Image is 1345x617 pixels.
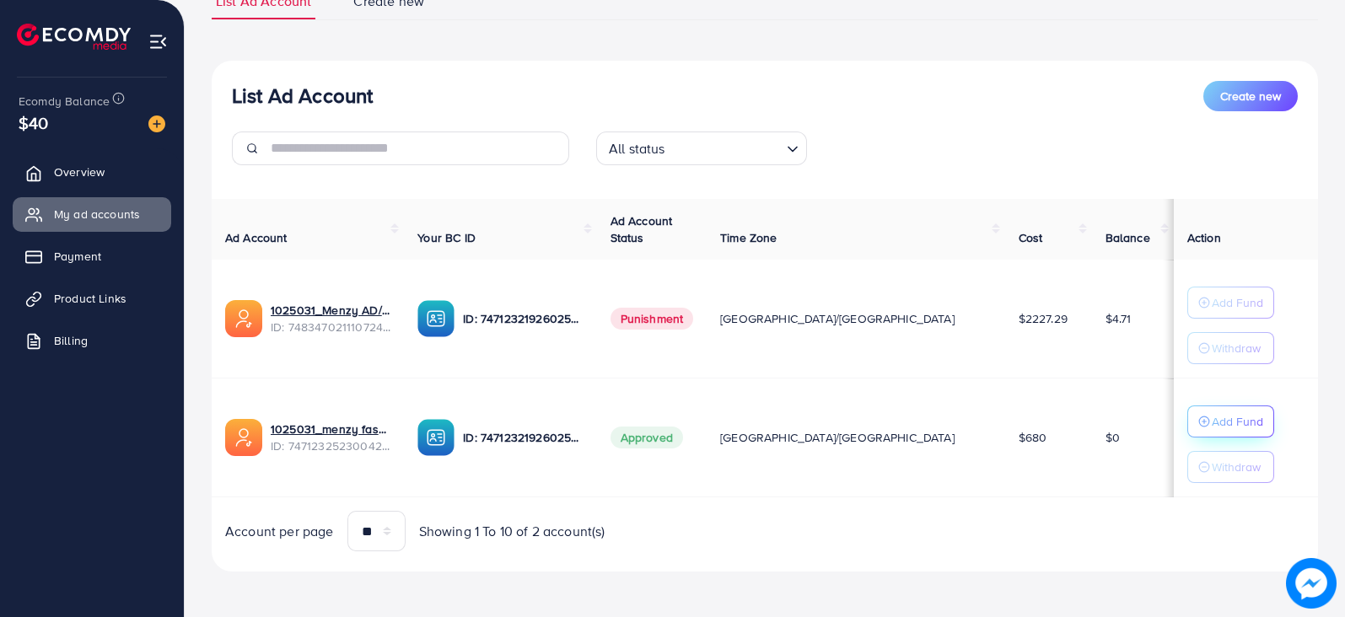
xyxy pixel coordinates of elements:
[271,319,390,335] span: ID: 7483470211107242001
[1212,457,1261,477] p: Withdraw
[225,522,334,541] span: Account per page
[271,437,390,454] span: ID: 7471232523004248081
[54,206,140,223] span: My ad accounts
[1187,287,1274,319] button: Add Fund
[13,155,171,189] a: Overview
[13,197,171,231] a: My ad accounts
[17,24,131,50] img: logo
[419,522,605,541] span: Showing 1 To 10 of 2 account(s)
[720,429,955,446] span: [GEOGRAPHIC_DATA]/[GEOGRAPHIC_DATA]
[1203,81,1298,111] button: Create new
[1187,332,1274,364] button: Withdraw
[611,212,673,246] span: Ad Account Status
[1220,88,1281,105] span: Create new
[1106,429,1120,446] span: $0
[611,427,683,448] span: Approved
[1212,338,1261,358] p: Withdraw
[463,308,583,329] p: ID: 7471232192602521601
[271,302,390,319] a: 1025031_Menzy AD/AC 2_1742381195367
[54,164,105,180] span: Overview
[1106,229,1150,246] span: Balance
[1106,310,1132,327] span: $4.71
[225,419,262,456] img: ic-ads-acc.e4c84228.svg
[54,290,126,307] span: Product Links
[417,300,455,337] img: ic-ba-acc.ded83a64.svg
[1019,429,1047,446] span: $680
[1019,229,1043,246] span: Cost
[720,229,777,246] span: Time Zone
[19,93,110,110] span: Ecomdy Balance
[1019,310,1068,327] span: $2227.29
[148,115,165,132] img: image
[417,419,455,456] img: ic-ba-acc.ded83a64.svg
[596,131,807,165] div: Search for option
[225,229,288,246] span: Ad Account
[611,308,694,330] span: Punishment
[417,229,476,246] span: Your BC ID
[54,332,88,349] span: Billing
[1187,229,1221,246] span: Action
[54,248,101,265] span: Payment
[225,300,262,337] img: ic-ads-acc.e4c84228.svg
[232,83,373,108] h3: List Ad Account
[13,324,171,357] a: Billing
[1212,292,1263,313] p: Add Fund
[605,137,669,161] span: All status
[1286,558,1336,608] img: image
[148,32,168,51] img: menu
[19,110,48,135] span: $40
[271,421,390,455] div: <span class='underline'>1025031_menzy fashion_1739531882176</span></br>7471232523004248081
[1187,451,1274,483] button: Withdraw
[13,282,171,315] a: Product Links
[1212,411,1263,432] p: Add Fund
[1187,405,1274,437] button: Add Fund
[13,239,171,273] a: Payment
[670,133,780,161] input: Search for option
[271,302,390,336] div: <span class='underline'>1025031_Menzy AD/AC 2_1742381195367</span></br>7483470211107242001
[463,427,583,448] p: ID: 7471232192602521601
[271,421,390,437] a: 1025031_menzy fashion_1739531882176
[720,310,955,327] span: [GEOGRAPHIC_DATA]/[GEOGRAPHIC_DATA]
